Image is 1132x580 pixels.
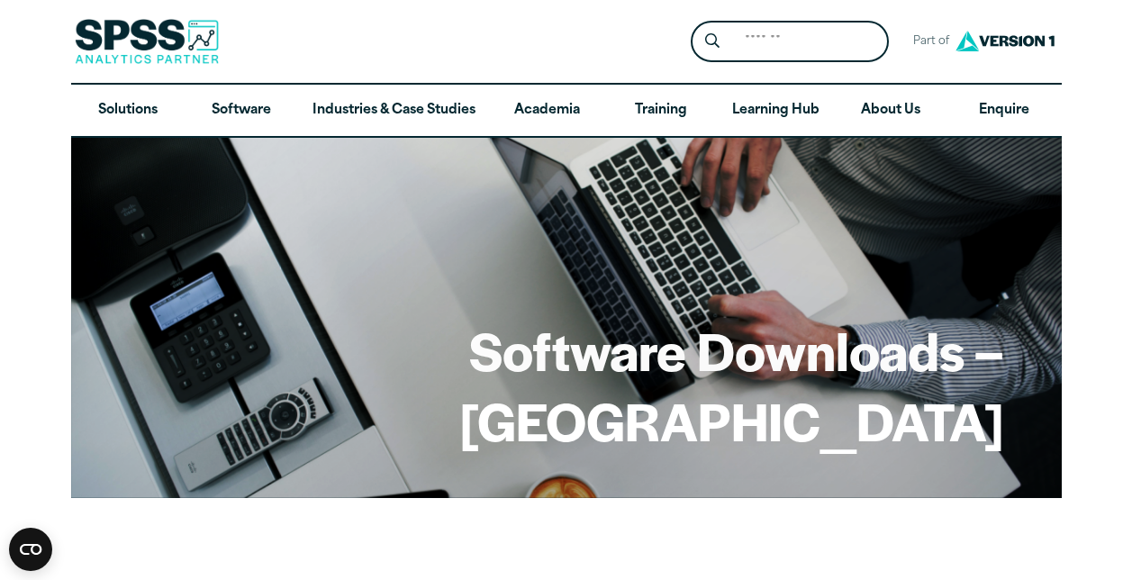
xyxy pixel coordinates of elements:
[185,85,298,137] a: Software
[691,21,889,63] form: Site Header Search Form
[9,528,52,571] button: Open CMP widget
[490,85,603,137] a: Academia
[298,85,490,137] a: Industries & Case Studies
[129,315,1004,455] h1: Software Downloads – [GEOGRAPHIC_DATA]
[71,85,1062,137] nav: Desktop version of site main menu
[903,29,951,55] span: Part of
[834,85,947,137] a: About Us
[603,85,717,137] a: Training
[71,85,185,137] a: Solutions
[718,85,834,137] a: Learning Hub
[951,24,1059,58] img: Version1 Logo
[695,25,729,59] button: Search magnifying glass icon
[705,33,720,49] svg: Search magnifying glass icon
[947,85,1061,137] a: Enquire
[75,19,219,64] img: SPSS Analytics Partner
